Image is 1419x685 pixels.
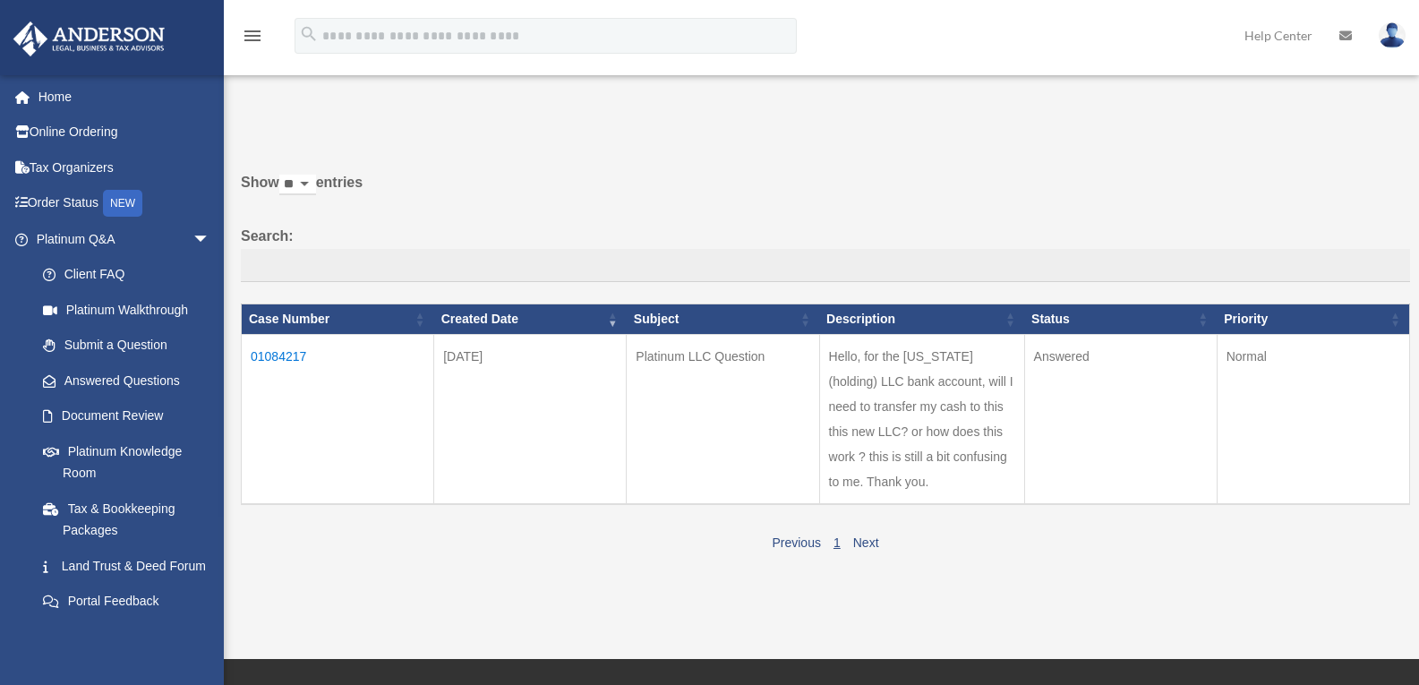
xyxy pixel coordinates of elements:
div: NEW [103,190,142,217]
th: Status: activate to sort column ascending [1024,304,1217,335]
a: Answered Questions [25,363,219,398]
img: Anderson Advisors Platinum Portal [8,21,170,56]
a: Platinum Q&Aarrow_drop_down [13,221,228,257]
th: Description: activate to sort column ascending [819,304,1024,335]
i: menu [242,25,263,47]
a: Home [13,79,237,115]
a: Tax Organizers [13,150,237,185]
i: search [299,24,319,44]
a: Portal Feedback [25,584,228,620]
a: Previous [772,535,820,550]
a: Online Ordering [13,115,237,150]
td: Normal [1217,335,1409,505]
a: Order StatusNEW [13,185,237,222]
label: Show entries [241,170,1410,213]
th: Case Number: activate to sort column ascending [242,304,434,335]
a: Next [853,535,879,550]
input: Search: [241,249,1410,283]
a: menu [242,31,263,47]
a: 1 [833,535,841,550]
a: Digital Productsarrow_drop_down [13,619,237,655]
td: 01084217 [242,335,434,505]
a: Tax & Bookkeeping Packages [25,491,228,548]
th: Priority: activate to sort column ascending [1217,304,1409,335]
a: Client FAQ [25,257,228,293]
td: Platinum LLC Question [627,335,819,505]
img: User Pic [1379,22,1406,48]
a: Document Review [25,398,228,434]
a: Land Trust & Deed Forum [25,548,228,584]
td: Answered [1024,335,1217,505]
td: Hello, for the [US_STATE] (holding) LLC bank account, will I need to transfer my cash to this thi... [819,335,1024,505]
span: arrow_drop_down [192,221,228,258]
select: Showentries [279,175,316,195]
a: Submit a Question [25,328,228,364]
th: Created Date: activate to sort column ascending [434,304,627,335]
label: Search: [241,224,1410,283]
span: arrow_drop_down [192,619,228,655]
a: Platinum Knowledge Room [25,433,228,491]
a: Platinum Walkthrough [25,292,228,328]
th: Subject: activate to sort column ascending [627,304,819,335]
td: [DATE] [434,335,627,505]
